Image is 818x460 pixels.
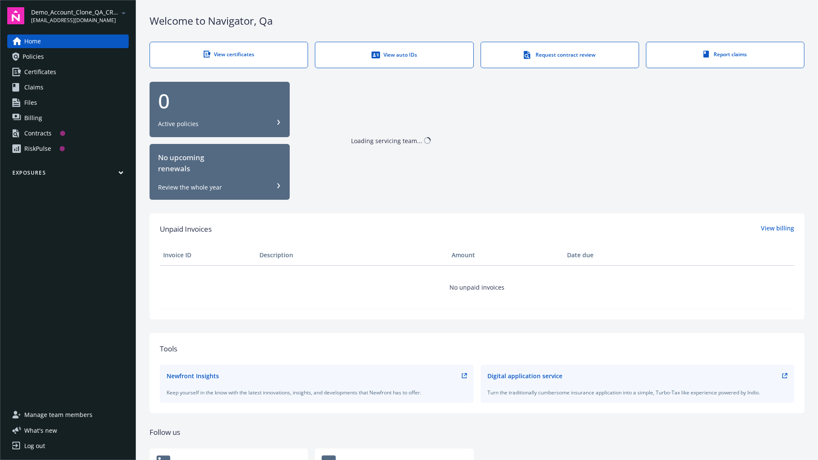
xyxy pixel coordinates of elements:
div: Newfront Insights [167,371,219,380]
div: Digital application service [487,371,562,380]
div: 0 [158,91,281,111]
span: [EMAIL_ADDRESS][DOMAIN_NAME] [31,17,118,24]
span: Demo_Account_Clone_QA_CR_Tests_Prospect [31,8,118,17]
span: Files [24,96,37,109]
div: View certificates [167,51,291,58]
div: Contracts [24,126,52,140]
a: View billing [761,224,794,235]
div: Active policies [158,120,199,128]
span: Claims [24,80,43,94]
div: Keep yourself in the know with the latest innovations, insights, and developments that Newfront h... [167,389,467,396]
a: Certificates [7,65,129,79]
button: Exposures [7,169,129,180]
span: Home [24,34,41,48]
img: navigator-logo.svg [7,7,24,24]
a: RiskPulse [7,142,129,155]
div: Log out [24,439,45,453]
div: Tools [160,343,794,354]
a: Policies [7,50,129,63]
div: Follow us [150,427,804,438]
div: Request contract review [498,51,622,59]
div: No upcoming renewals [158,152,281,175]
button: 0Active policies [150,82,290,138]
div: Report claims [663,51,787,58]
a: Manage team members [7,408,129,422]
a: Report claims [646,42,804,68]
a: Billing [7,111,129,125]
span: Unpaid Invoices [160,224,212,235]
a: arrowDropDown [118,8,129,18]
th: Amount [448,245,564,265]
button: Demo_Account_Clone_QA_CR_Tests_Prospect[EMAIL_ADDRESS][DOMAIN_NAME]arrowDropDown [31,7,129,24]
button: No upcomingrenewalsReview the whole year [150,144,290,200]
a: Claims [7,80,129,94]
div: Turn the traditionally cumbersome insurance application into a simple, Turbo-Tax like experience ... [487,389,788,396]
th: Invoice ID [160,245,256,265]
a: Request contract review [481,42,639,68]
div: Welcome to Navigator , Qa [150,14,804,28]
th: Description [256,245,448,265]
div: Loading servicing team... [351,136,422,145]
div: RiskPulse [24,142,51,155]
span: Policies [23,50,44,63]
a: Contracts [7,126,129,140]
a: View certificates [150,42,308,68]
a: Files [7,96,129,109]
span: Billing [24,111,42,125]
a: View auto IDs [315,42,473,68]
button: What's new [7,426,71,435]
a: Home [7,34,129,48]
span: Certificates [24,65,56,79]
span: Manage team members [24,408,92,422]
div: Review the whole year [158,183,222,192]
th: Date due [564,245,660,265]
div: View auto IDs [332,51,456,59]
span: What ' s new [24,426,57,435]
td: No unpaid invoices [160,265,794,309]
